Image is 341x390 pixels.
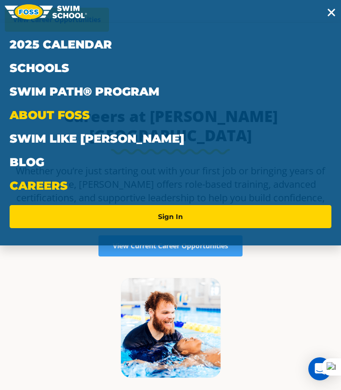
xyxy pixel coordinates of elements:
a: Blog [10,150,331,174]
a: 2025 Calendar [10,33,331,56]
a: Sign In [13,209,328,224]
a: Swim Path® Program [10,80,331,103]
img: FOSS Swim School Logo [5,4,87,19]
a: Careers [10,174,331,197]
div: Open Intercom Messenger [308,357,331,380]
a: Schools [10,56,331,80]
a: Swim Like [PERSON_NAME] [10,127,331,150]
a: View Current Career Opportunities [98,235,243,256]
button: Toggle navigation [322,5,341,18]
span: View Current Career Opportunities [113,243,228,249]
a: About FOSS [10,103,331,127]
